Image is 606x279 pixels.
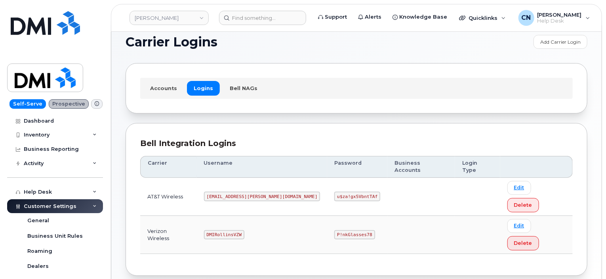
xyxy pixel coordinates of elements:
div: Bell Integration Logins [140,138,573,149]
td: Verizon Wireless [140,216,197,254]
code: DMIRollinsVZW [204,230,244,240]
code: P!nkGlasses78 [334,230,375,240]
input: Find something... [219,11,306,25]
a: Accounts [143,81,184,95]
span: Alerts [365,13,381,21]
span: Support [325,13,347,21]
th: Password [327,156,387,178]
span: Knowledge Base [399,13,447,21]
div: Connor Nguyen [513,10,596,26]
button: Delete [507,236,539,250]
a: Add Carrier Login [534,35,587,49]
span: Help Desk [537,18,582,24]
div: Quicklinks [454,10,511,26]
code: u$za!gx5VbntTAf [334,192,380,201]
a: Rollins [130,11,209,25]
a: Alerts [353,9,387,25]
a: Support [313,9,353,25]
a: Logins [187,81,220,95]
span: Delete [514,239,532,247]
th: Carrier [140,156,197,178]
th: Login Type [455,156,500,178]
th: Business Accounts [387,156,455,178]
span: Quicklinks [469,15,497,21]
code: [EMAIL_ADDRESS][PERSON_NAME][DOMAIN_NAME] [204,192,320,201]
a: Edit [507,219,531,233]
a: Bell NAGs [223,81,264,95]
button: Delete [507,198,539,212]
a: Edit [507,181,531,195]
a: Knowledge Base [387,9,453,25]
span: Delete [514,201,532,209]
span: Carrier Logins [126,36,217,48]
span: CN [522,13,531,23]
td: AT&T Wireless [140,178,197,216]
th: Username [197,156,328,178]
